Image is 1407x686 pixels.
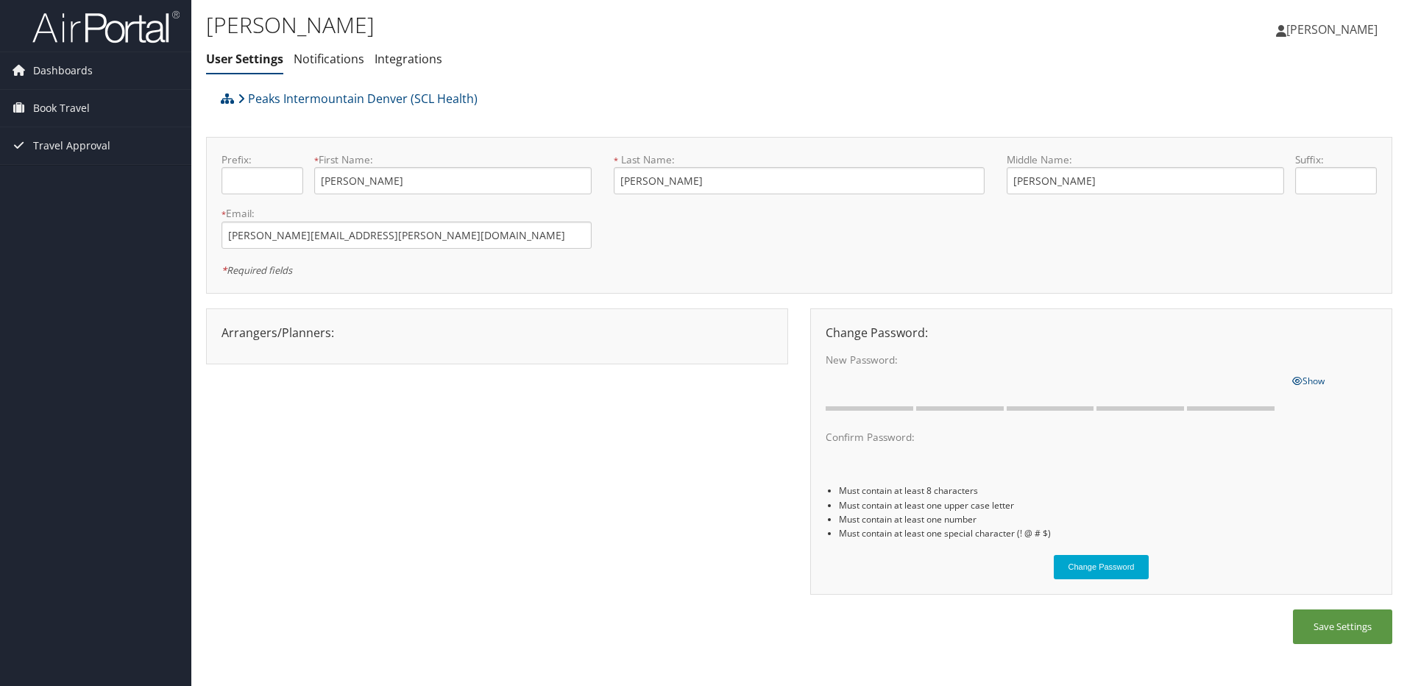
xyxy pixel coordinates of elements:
label: Middle Name: [1007,152,1284,167]
a: Integrations [375,51,442,67]
label: Suffix: [1295,152,1377,167]
li: Must contain at least 8 characters [839,484,1377,498]
a: [PERSON_NAME] [1276,7,1392,52]
a: Peaks Intermountain Denver (SCL Health) [238,84,478,113]
button: Save Settings [1293,609,1392,644]
span: [PERSON_NAME] [1286,21,1378,38]
img: airportal-logo.png [32,10,180,44]
a: Notifications [294,51,364,67]
label: Last Name: [614,152,984,167]
div: Arrangers/Planners: [210,324,784,342]
button: Change Password [1054,555,1149,579]
span: Book Travel [33,90,90,127]
a: User Settings [206,51,283,67]
li: Must contain at least one upper case letter [839,498,1377,512]
div: Change Password: [815,324,1388,342]
label: New Password: [826,353,1281,367]
span: Travel Approval [33,127,110,164]
em: Required fields [221,264,292,277]
span: Show [1292,375,1325,387]
label: Prefix: [221,152,303,167]
li: Must contain at least one number [839,512,1377,526]
label: Confirm Password: [826,430,1281,445]
a: Show [1292,372,1325,388]
h1: [PERSON_NAME] [206,10,997,40]
span: Dashboards [33,52,93,89]
label: First Name: [314,152,592,167]
label: Email: [221,206,592,221]
li: Must contain at least one special character (! @ # $) [839,526,1377,540]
